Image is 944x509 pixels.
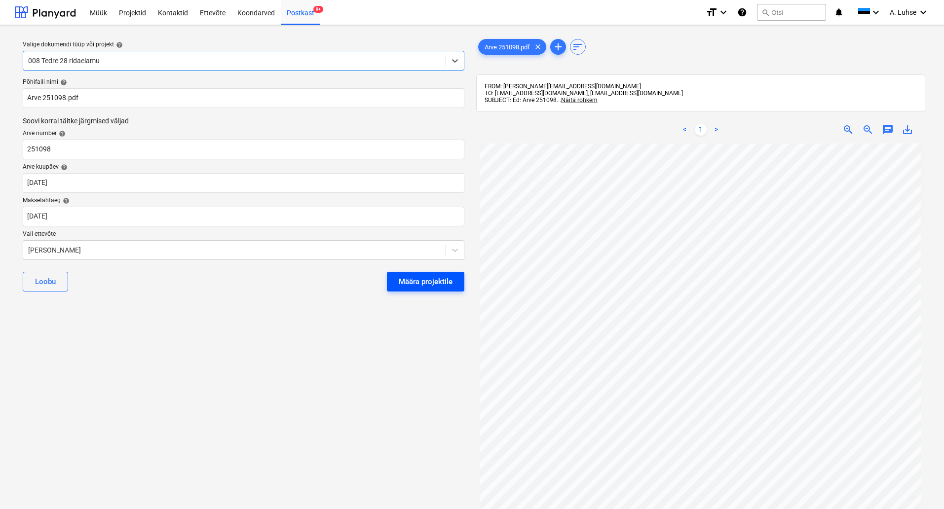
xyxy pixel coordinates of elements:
span: help [59,164,68,171]
p: Soovi korral täitke järgmised väljad [23,116,464,126]
span: help [58,79,67,86]
input: Põhifaili nimi [23,88,464,108]
span: help [57,130,66,137]
span: clear [532,41,544,53]
span: 9+ [313,6,323,13]
span: add [552,41,564,53]
i: notifications [834,6,844,18]
div: Loobu [35,275,56,288]
span: TO: [EMAIL_ADDRESS][DOMAIN_NAME], [EMAIL_ADDRESS][DOMAIN_NAME] [485,90,683,97]
span: FROM: [PERSON_NAME][EMAIL_ADDRESS][DOMAIN_NAME] [485,83,641,90]
input: Arve kuupäeva pole määratud. [23,173,464,193]
span: save_alt [902,124,913,136]
iframe: Chat Widget [895,462,944,509]
div: Arve number [23,130,464,138]
i: Abikeskus [737,6,747,18]
span: zoom_in [842,124,854,136]
a: Page 1 is your current page [695,124,707,136]
button: Määra projektile [387,272,464,291]
div: Määra projektile [399,275,453,288]
input: Arve number [23,140,464,159]
div: Maksetähtaeg [23,197,464,205]
span: sort [572,41,584,53]
button: Loobu [23,272,68,291]
i: format_size [706,6,717,18]
i: keyboard_arrow_down [870,6,882,18]
span: SUBJECT: Ed: Arve 251098 [485,97,557,104]
span: search [761,8,769,16]
div: Vestlusvidin [895,462,944,509]
div: Arve kuupäev [23,163,464,171]
span: Arve 251098.pdf [479,43,536,51]
div: Põhifaili nimi [23,78,464,86]
span: help [114,41,123,48]
input: Tähtaega pole määratud [23,207,464,226]
span: chat [882,124,894,136]
a: Previous page [679,124,691,136]
div: Valige dokumendi tüüp või projekt [23,41,464,49]
span: A. Luhse [890,8,916,16]
i: keyboard_arrow_down [917,6,929,18]
span: Näita rohkem [561,97,598,104]
span: ... [557,97,598,104]
i: keyboard_arrow_down [717,6,729,18]
a: Next page [711,124,722,136]
span: zoom_out [862,124,874,136]
p: Vali ettevõte [23,230,464,240]
span: help [61,197,70,204]
div: Arve 251098.pdf [478,39,546,55]
button: Otsi [757,4,826,21]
